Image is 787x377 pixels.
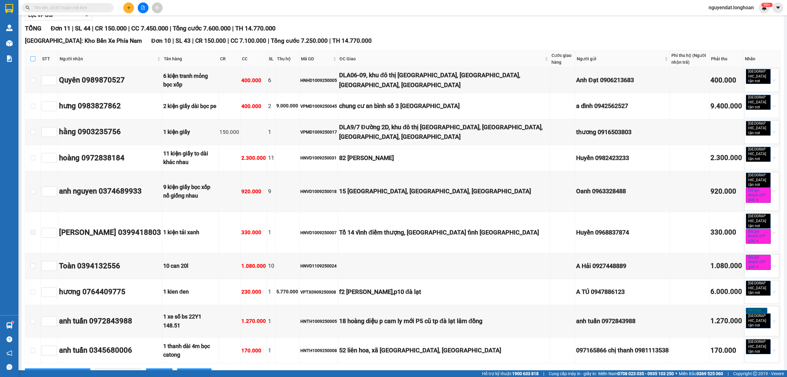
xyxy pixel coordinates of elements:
[275,50,299,67] th: Thu hộ
[268,102,274,110] div: 2
[746,188,771,203] span: Đã gọi khách (VP gửi)
[59,152,161,164] div: hoàng 0972838184
[549,370,597,377] span: Cung cấp máy in - giấy in:
[300,229,337,236] div: HNVD1009250007
[59,286,161,298] div: hương 0764409775
[675,372,677,375] span: ⚪️
[300,154,337,161] div: HNVD1009250031
[267,50,275,67] th: SL
[163,342,217,359] div: 1 thanh dài 4m bọc catong
[300,263,337,269] div: HNVD1109250024
[60,55,156,62] span: Người nhận
[13,37,101,60] span: [PHONE_NUMBER] - [DOMAIN_NAME]
[59,100,161,112] div: hưng 0983827862
[141,6,145,10] span: file-add
[339,228,549,237] div: Tổ 14 vĩnh điềm thượng, [GEOGRAPHIC_DATA] tỉnh [GEOGRAPHIC_DATA]
[241,187,266,196] div: 920.000
[299,171,338,212] td: HNVD1009250018
[710,227,742,238] div: 330.000
[241,317,266,325] div: 1.270.000
[241,228,266,237] div: 330.000
[710,261,742,271] div: 1.080.000
[745,55,779,62] div: Nhãn
[761,157,764,160] span: close
[276,102,298,110] div: 9.000.000
[195,37,226,44] span: CR 150.000
[576,153,669,163] div: Huyền 0982423233
[72,25,73,32] span: |
[268,128,274,136] div: 1
[301,55,332,62] span: Mã GD
[746,229,771,244] span: Đã gọi khách (VP gửi)
[138,2,148,13] button: file-add
[6,350,12,356] span: notification
[339,70,549,90] div: DLA06-09, khu đô thị [GEOGRAPHIC_DATA], [GEOGRAPHIC_DATA], [GEOGRAPHIC_DATA], [GEOGRAPHIC_DATA]
[25,37,142,44] span: [GEOGRAPHIC_DATA]: Kho Bến Xe Phía Nam
[12,321,14,323] sup: 1
[163,72,217,89] div: 6 kiện tranh mỏng bọc xốp
[576,127,669,137] div: thương 0916503803
[576,75,669,85] div: Anh Đạt 0906213683
[761,106,764,109] span: close
[697,371,723,376] strong: 0369 525 060
[299,279,338,305] td: VPTX0909250008
[172,37,174,44] span: |
[95,25,127,32] span: CR 150.000
[300,347,337,354] div: HNTH1009250008
[618,371,674,376] strong: 0708 023 035 - 0935 103 250
[241,102,266,110] div: 400.000
[746,69,771,84] span: [GEOGRAPHIC_DATA] tận nơi
[761,131,764,134] span: close
[241,347,266,355] div: 170.000
[543,370,544,377] span: |
[51,25,70,32] span: Đơn 11
[241,288,266,296] div: 230.000
[746,339,771,354] span: [GEOGRAPHIC_DATA] tận nơi
[300,77,337,84] div: HNHD1009250005
[761,80,764,83] span: close
[299,67,338,93] td: HNHD1009250005
[576,346,669,355] div: 097165866 chị thanh 0981113538
[598,370,674,377] span: Miền Nam
[158,370,168,377] span: In DS
[26,6,30,10] span: search
[300,188,337,195] div: HNVD1009250018
[192,37,194,44] span: |
[746,147,771,162] span: [GEOGRAPHIC_DATA] tận nơi
[550,50,575,67] th: Cước giao hàng
[710,345,742,356] div: 170.000
[746,313,771,328] span: [GEOGRAPHIC_DATA] tận nơi
[756,265,759,268] span: close
[163,149,217,167] div: 11 kiện giấy to dài khác nhau
[189,370,207,377] span: In biên lai
[163,312,217,330] div: 1 xe số bs 22Y1 148.51
[241,154,266,162] div: 2.300.000
[761,183,764,186] span: close
[576,101,669,111] div: a dĩnh 0942562527
[268,262,274,270] div: 10
[773,2,783,13] button: caret-down
[339,287,549,297] div: f2 [PERSON_NAME],p10 đà lạt
[59,74,161,86] div: Quyên 0989870527
[219,128,239,136] div: 150.000
[670,50,710,67] th: Phí thu hộ (Người nhận trả)
[268,154,274,162] div: 11
[34,4,106,11] input: Tìm tên, số ĐT hoặc mã đơn
[775,5,781,10] span: caret-down
[241,262,266,270] div: 1.080.000
[268,317,274,326] div: 1
[756,239,759,243] span: close
[240,50,267,67] th: CC
[300,318,337,325] div: HNTH1009250005
[576,287,669,297] div: A TÚ 0947886123
[127,6,131,10] span: plus
[746,281,771,296] span: [GEOGRAPHIC_DATA] tận nơi
[219,50,240,67] th: CR
[710,287,742,297] div: 6.000.000
[241,76,266,85] div: 400.000
[339,122,549,142] div: DLA9/7 Đường 2D, khu đô thị [GEOGRAPHIC_DATA], [GEOGRAPHIC_DATA], [GEOGRAPHIC_DATA], [GEOGRAPHIC_...
[11,25,102,35] strong: (Công Ty TNHH Chuyển Phát Nhanh Bảo An - MST: 0109597835)
[123,2,134,13] button: plus
[75,25,90,32] span: SL 44
[761,5,767,10] img: icon-new-feature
